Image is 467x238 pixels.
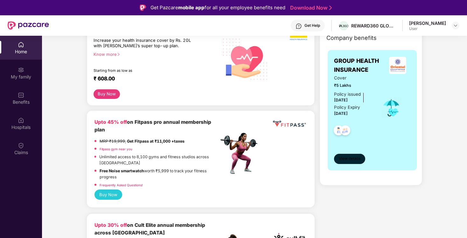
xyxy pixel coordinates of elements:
[334,82,372,88] span: ₹5 Lakhs
[178,4,205,11] strong: mobile app
[338,123,353,139] img: svg+xml;base64,PHN2ZyB4bWxucz0iaHR0cDovL3d3dy53My5vcmcvMjAwMC9zdmciIHdpZHRoPSI0OC45NDMiIGhlaWdodD...
[296,23,302,29] img: svg+xml;base64,PHN2ZyBpZD0iSGVscC0zMngzMiIgeG1sbnM9Imh0dHA6Ly93d3cudzMub3JnLzIwMDAvc3ZnIiB3aWR0aD...
[334,104,360,111] div: Policy Expiry
[18,67,24,73] img: svg+xml;base64,PHN2ZyB3aWR0aD0iMjAiIGhlaWdodD0iMjAiIHZpZXdCb3g9IjAgMCAyMCAyMCIgZmlsbD0ibm9uZSIgeG...
[18,41,24,48] img: svg+xml;base64,PHN2ZyBpZD0iSG9tZSIgeG1sbnM9Imh0dHA6Ly93d3cudzMub3JnLzIwMDAvc3ZnIiB3aWR0aD0iMjAiIG...
[334,154,365,164] button: View details
[140,4,146,11] img: Logo
[94,38,191,49] div: Increase your health insurance cover by Rs. 20L with [PERSON_NAME]’s super top-up plan.
[453,23,458,28] img: svg+xml;base64,PHN2ZyBpZD0iRHJvcGRvd24tMzJ4MzIiIHhtbG5zPSJodHRwOi8vd3d3LnczLm9yZy8yMDAwL3N2ZyIgd2...
[339,156,360,162] span: View details
[381,97,402,118] img: icon
[94,190,122,199] button: Buy Now
[94,222,205,236] b: on Cult Elite annual membership across [GEOGRAPHIC_DATA]
[331,123,346,139] img: svg+xml;base64,PHN2ZyB4bWxucz0iaHR0cDovL3d3dy53My5vcmcvMjAwMC9zdmciIHdpZHRoPSI0OC45NDMiIGhlaWdodD...
[334,56,385,75] span: GROUP HEALTH INSURANCE
[339,25,348,27] img: R360%20LOGO.png
[99,154,219,166] p: Unlimited access to 8,100 gyms and fitness studios across [GEOGRAPHIC_DATA]
[94,119,127,125] b: Upto 45% off
[94,68,192,73] div: Starting from as low as
[409,20,446,26] div: [PERSON_NAME]
[219,131,263,176] img: fpp.png
[18,117,24,123] img: svg+xml;base64,PHN2ZyBpZD0iSG9zcGl0YWxzIiB4bWxucz0iaHR0cDovL3d3dy53My5vcmcvMjAwMC9zdmciIHdpZHRoPS...
[334,91,361,98] div: Policy issued
[304,23,320,28] div: Get Help
[94,222,127,228] b: Upto 30% off
[100,139,126,144] del: MRP ₹19,999,
[117,53,120,56] span: right
[100,147,132,151] a: Fitpass gym near you
[18,142,24,149] img: svg+xml;base64,PHN2ZyBpZD0iQ2xhaW0iIHhtbG5zPSJodHRwOi8vd3d3LnczLm9yZy8yMDAwL3N2ZyIgd2lkdGg9IjIwIi...
[334,111,348,116] span: [DATE]
[18,92,24,98] img: svg+xml;base64,PHN2ZyBpZD0iQmVuZWZpdHMiIHhtbG5zPSJodHRwOi8vd3d3LnczLm9yZy8yMDAwL3N2ZyIgd2lkdGg9Ij...
[100,168,219,180] p: worth ₹5,999 to track your fitness progress
[150,4,285,11] div: Get Pazcare for all your employee benefits need
[94,52,215,56] div: Know more
[100,183,143,187] a: Frequently Asked Questions!
[334,98,348,102] span: [DATE]
[329,4,332,11] img: Stroke
[326,33,377,42] span: Company benefits
[219,31,272,86] img: svg+xml;base64,PHN2ZyB4bWxucz0iaHR0cDovL3d3dy53My5vcmcvMjAwMC9zdmciIHhtbG5zOnhsaW5rPSJodHRwOi8vd3...
[351,23,396,29] div: REWARD360 GLOBAL SERVICES PRIVATE LIMITED
[8,21,49,30] img: New Pazcare Logo
[94,119,211,133] b: on Fitpass pro annual membership plan
[290,4,330,11] a: Download Now
[389,57,406,74] img: insurerLogo
[409,26,446,31] div: User
[94,75,212,83] div: ₹ 608.00
[127,139,185,144] strong: Get Fitpass at ₹11,000 +taxes
[94,89,120,99] button: Buy Now
[100,168,144,173] strong: Free Noise smartwatch
[334,75,372,81] span: Cover
[272,118,307,130] img: fppp.png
